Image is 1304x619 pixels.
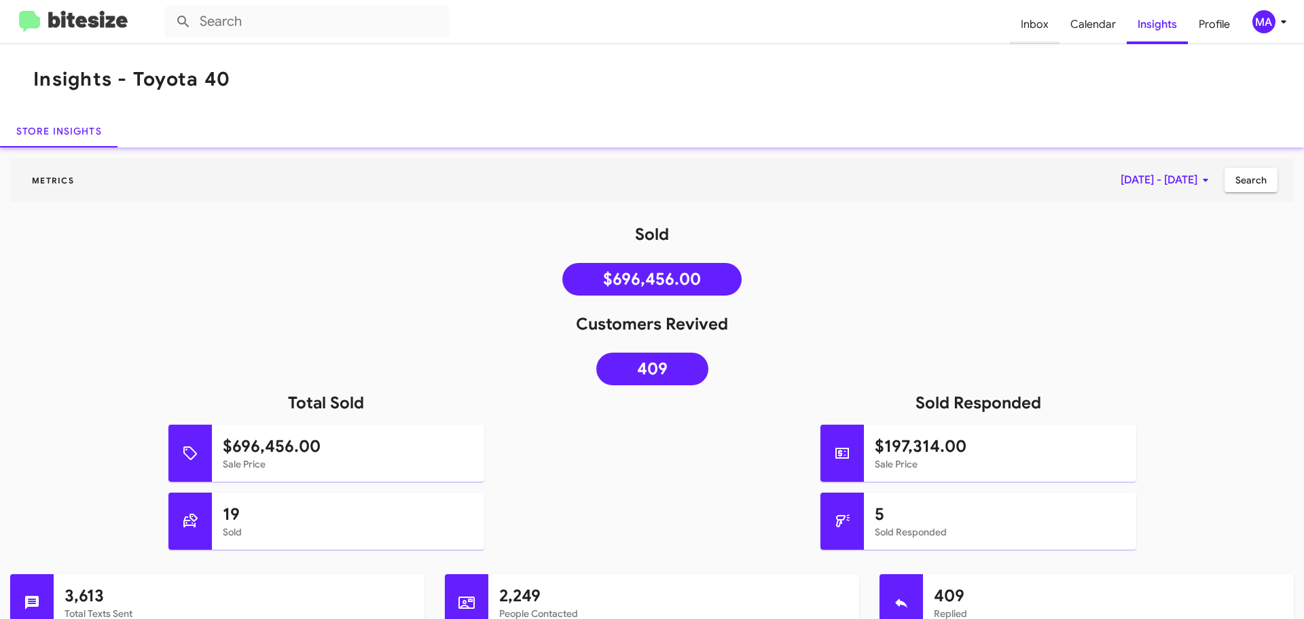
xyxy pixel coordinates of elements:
h1: 5 [875,503,1125,525]
h1: $696,456.00 [223,436,473,457]
mat-card-subtitle: Sold [223,525,473,539]
h1: 3,613 [65,585,414,607]
mat-card-subtitle: Sold Responded [875,525,1125,539]
mat-card-subtitle: Sale Price [875,457,1125,471]
span: $696,456.00 [603,272,701,286]
mat-card-subtitle: Sale Price [223,457,473,471]
span: 409 [637,362,668,376]
h1: Insights - Toyota 40 [33,69,230,90]
h1: 19 [223,503,473,525]
a: Inbox [1010,5,1059,44]
h1: 409 [934,585,1283,607]
h1: Sold Responded [652,392,1304,414]
a: Calendar [1059,5,1127,44]
button: Search [1225,168,1278,192]
span: Search [1235,168,1267,192]
span: [DATE] - [DATE] [1121,168,1214,192]
a: Profile [1188,5,1241,44]
button: MA [1241,10,1289,33]
h1: $197,314.00 [875,436,1125,457]
input: Search [164,5,450,38]
div: MA [1252,10,1275,33]
a: Insights [1127,5,1188,44]
span: Metrics [21,175,85,185]
button: [DATE] - [DATE] [1110,168,1225,192]
h1: 2,249 [499,585,848,607]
